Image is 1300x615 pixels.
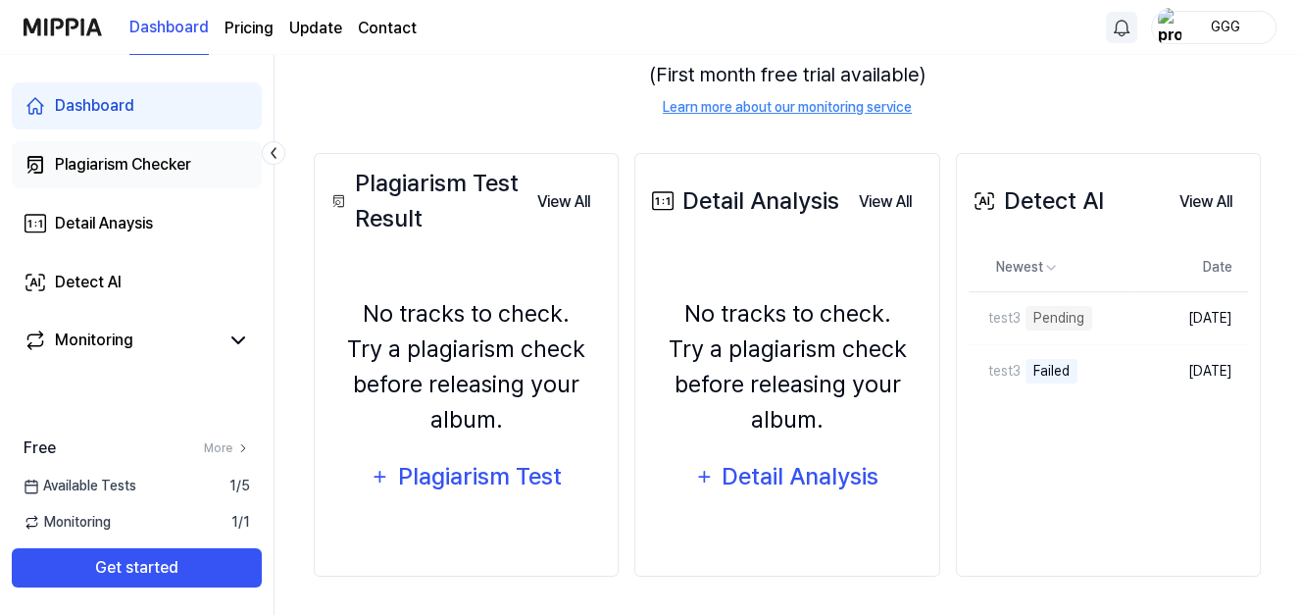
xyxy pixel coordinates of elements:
[1187,16,1264,37] div: GGG
[1164,182,1248,222] button: View All
[682,453,892,500] button: Detail Analysis
[12,82,262,129] a: Dashboard
[969,345,1134,397] a: test3Failed
[231,512,250,533] span: 1 / 1
[129,1,209,55] a: Dashboard
[326,296,606,437] div: No tracks to check. Try a plagiarism check before releasing your album.
[522,182,606,222] button: View All
[969,361,1021,382] div: test3
[1164,181,1248,222] a: View All
[24,329,219,352] a: Monitoring
[1025,306,1092,331] div: Pending
[12,259,262,306] a: Detect AI
[24,512,111,533] span: Monitoring
[1025,359,1077,384] div: Failed
[204,439,250,457] a: More
[663,97,912,118] a: Learn more about our monitoring service
[1134,244,1248,291] th: Date
[225,17,274,40] a: Pricing
[1158,8,1181,47] img: profile
[12,141,262,188] a: Plagiarism Checker
[229,476,250,496] span: 1 / 5
[289,17,342,40] a: Update
[55,153,191,177] div: Plagiarism Checker
[24,436,56,460] span: Free
[55,329,133,352] div: Monitoring
[358,17,417,40] a: Contact
[55,94,134,118] div: Dashboard
[647,183,839,219] div: Detail Analysis
[969,308,1021,329] div: test3
[969,183,1104,219] div: Detect AI
[1151,11,1276,44] button: profileGGG
[969,292,1134,344] a: test3Pending
[522,181,606,222] a: View All
[1134,344,1248,397] td: [DATE]
[647,296,926,437] div: No tracks to check. Try a plagiarism check before releasing your album.
[12,548,262,588] button: Get started
[12,200,262,247] a: Detail Anaysis
[843,182,927,222] button: View All
[358,453,575,500] button: Plagiarism Test
[326,166,522,236] div: Plagiarism Test Result
[55,212,153,235] div: Detail Anaysis
[843,181,927,222] a: View All
[1110,16,1133,39] img: 알림
[24,476,136,496] span: Available Tests
[721,458,880,495] div: Detail Analysis
[396,458,563,495] div: Plagiarism Test
[55,271,122,294] div: Detect AI
[1134,291,1248,344] td: [DATE]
